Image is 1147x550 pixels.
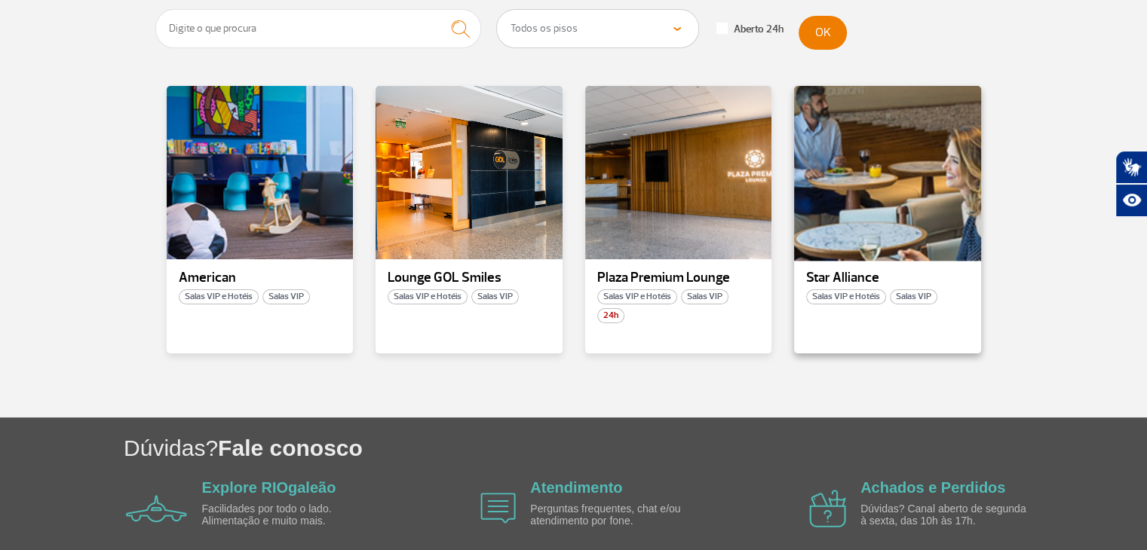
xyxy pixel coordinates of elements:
[1115,151,1147,184] button: Abrir tradutor de língua de sinais.
[890,289,937,304] span: Salas VIP
[1115,151,1147,217] div: Plugin de acessibilidade da Hand Talk.
[218,435,363,460] span: Fale conosco
[480,493,516,524] img: airplane icon
[126,495,187,522] img: airplane icon
[179,270,342,286] p: American
[806,289,886,304] span: Salas VIP e Hotéis
[530,479,622,496] a: Atendimento
[860,503,1034,527] p: Dúvidas? Canal aberto de segunda à sexta, das 10h às 17h.
[388,289,468,304] span: Salas VIP e Hotéis
[806,270,969,286] p: Star Alliance
[179,289,259,304] span: Salas VIP e Hotéis
[202,503,376,527] p: Facilidades por todo o lado. Alimentação e muito mais.
[530,503,704,527] p: Perguntas frequentes, chat e/ou atendimento por fone.
[597,308,624,323] span: 24h
[809,490,846,527] img: airplane icon
[716,23,784,36] label: Aberto 24h
[1115,184,1147,217] button: Abrir recursos assistivos.
[597,289,677,304] span: Salas VIP e Hotéis
[471,289,519,304] span: Salas VIP
[860,479,1005,496] a: Achados e Perdidos
[124,432,1147,463] h1: Dúvidas?
[388,270,550,286] p: Lounge GOL Smiles
[155,9,482,48] input: Digite o que procura
[799,16,847,50] button: OK
[597,270,760,286] p: Plaza Premium Lounge
[202,479,336,496] a: Explore RIOgaleão
[681,289,728,304] span: Salas VIP
[262,289,310,304] span: Salas VIP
